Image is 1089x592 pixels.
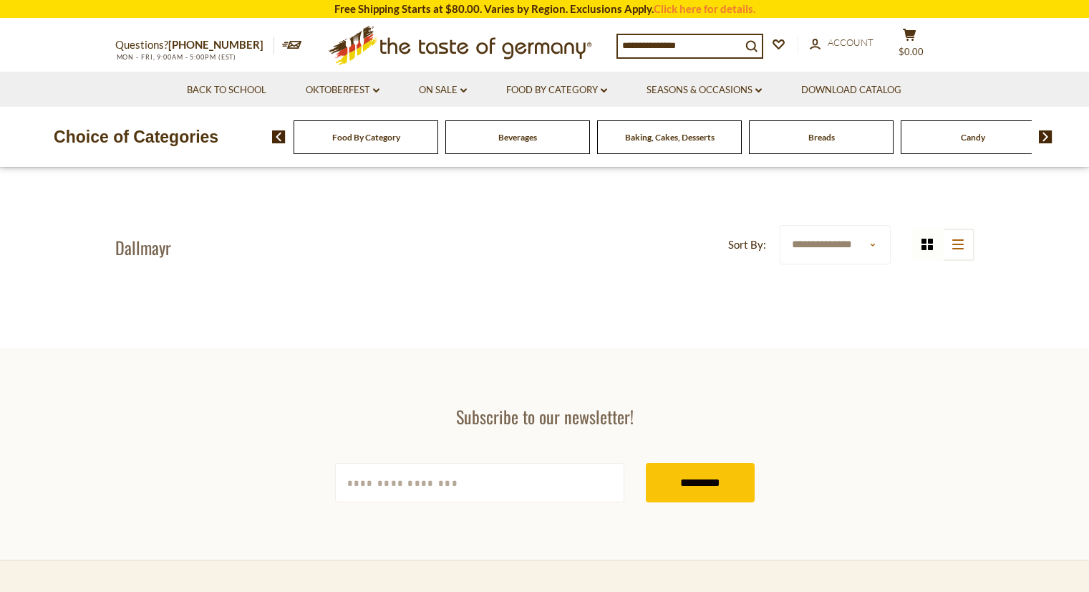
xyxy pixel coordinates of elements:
[899,46,924,57] span: $0.00
[498,132,537,143] a: Beverages
[961,132,985,143] a: Candy
[168,38,263,51] a: [PHONE_NUMBER]
[332,132,400,143] a: Food By Category
[115,36,274,54] p: Questions?
[654,2,755,15] a: Click here for details.
[728,236,766,254] label: Sort By:
[419,82,467,98] a: On Sale
[115,237,171,258] h1: Dallmayr
[810,35,873,51] a: Account
[272,130,286,143] img: previous arrow
[625,132,715,143] a: Baking, Cakes, Desserts
[335,406,755,427] h3: Subscribe to our newsletter!
[808,132,835,143] a: Breads
[1039,130,1052,143] img: next arrow
[115,53,237,61] span: MON - FRI, 9:00AM - 5:00PM (EST)
[647,82,762,98] a: Seasons & Occasions
[187,82,266,98] a: Back to School
[801,82,901,98] a: Download Catalog
[506,82,607,98] a: Food By Category
[828,37,873,48] span: Account
[889,28,931,64] button: $0.00
[306,82,379,98] a: Oktoberfest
